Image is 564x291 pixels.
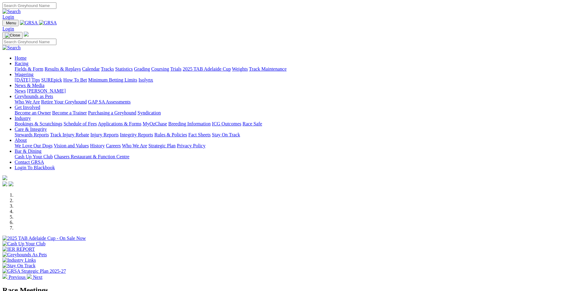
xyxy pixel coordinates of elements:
[88,99,131,104] a: GAP SA Assessments
[122,143,147,148] a: Who We Are
[232,66,248,72] a: Weights
[15,88,562,94] div: News & Media
[2,181,7,186] img: facebook.svg
[90,132,119,137] a: Injury Reports
[2,241,45,247] img: Cash Up Your Club
[120,132,153,137] a: Integrity Reports
[41,99,87,104] a: Retire Your Greyhound
[212,121,241,126] a: ICG Outcomes
[15,110,51,115] a: Become an Owner
[2,32,23,39] button: Toggle navigation
[15,83,45,88] a: News & Media
[15,99,562,105] div: Greyhounds as Pets
[242,121,262,126] a: Race Safe
[9,275,26,280] span: Previous
[88,77,137,82] a: Minimum Betting Limits
[212,132,240,137] a: Stay On Track
[2,258,36,263] img: Industry Links
[33,275,42,280] span: Next
[106,143,121,148] a: Careers
[115,66,133,72] a: Statistics
[137,110,161,115] a: Syndication
[15,88,26,93] a: News
[148,143,176,148] a: Strategic Plan
[27,88,66,93] a: [PERSON_NAME]
[15,116,31,121] a: Industry
[15,110,562,116] div: Get Involved
[2,275,27,280] a: Previous
[15,143,562,149] div: About
[24,32,29,37] img: logo-grsa-white.png
[15,66,43,72] a: Fields & Form
[188,132,211,137] a: Fact Sheets
[54,143,89,148] a: Vision and Values
[2,14,14,19] a: Login
[2,252,47,258] img: Greyhounds As Pets
[15,66,562,72] div: Racing
[88,110,136,115] a: Purchasing a Greyhound
[249,66,287,72] a: Track Maintenance
[27,275,42,280] a: Next
[15,121,62,126] a: Bookings & Scratchings
[15,99,40,104] a: Who We Are
[50,132,89,137] a: Track Injury Rebate
[170,66,181,72] a: Trials
[52,110,87,115] a: Become a Trainer
[177,143,205,148] a: Privacy Policy
[2,268,66,274] img: GRSA Strategic Plan 2025-27
[15,165,55,170] a: Login To Blackbook
[15,138,27,143] a: About
[15,77,562,83] div: Wagering
[15,121,562,127] div: Industry
[15,160,44,165] a: Contact GRSA
[2,247,35,252] img: IER REPORT
[15,132,49,137] a: Stewards Reports
[5,33,20,38] img: Close
[39,20,57,26] img: GRSA
[2,9,21,14] img: Search
[2,39,56,45] input: Search
[27,274,32,279] img: chevron-right-pager-white.svg
[63,77,87,82] a: How To Bet
[138,77,153,82] a: Isolynx
[183,66,231,72] a: 2025 TAB Adelaide Cup
[98,121,141,126] a: Applications & Forms
[6,21,16,25] span: Menu
[15,94,53,99] a: Greyhounds as Pets
[20,20,38,26] img: GRSA
[15,154,562,160] div: Bar & Dining
[2,274,7,279] img: chevron-left-pager-white.svg
[2,263,35,268] img: Stay On Track
[15,143,52,148] a: We Love Our Dogs
[2,236,86,241] img: 2025 TAB Adelaide Cup - On Sale Now
[9,181,13,186] img: twitter.svg
[101,66,114,72] a: Tracks
[41,77,62,82] a: SUREpick
[154,132,187,137] a: Rules & Policies
[2,26,14,31] a: Login
[15,149,41,154] a: Bar & Dining
[15,61,28,66] a: Racing
[134,66,150,72] a: Grading
[2,175,7,180] img: logo-grsa-white.png
[90,143,105,148] a: History
[2,2,56,9] input: Search
[54,154,129,159] a: Chasers Restaurant & Function Centre
[15,77,40,82] a: [DATE] Tips
[15,154,53,159] a: Cash Up Your Club
[15,55,27,61] a: Home
[15,105,40,110] a: Get Involved
[143,121,167,126] a: MyOzChase
[2,20,19,26] button: Toggle navigation
[63,121,97,126] a: Schedule of Fees
[45,66,81,72] a: Results & Replays
[2,45,21,51] img: Search
[151,66,169,72] a: Coursing
[15,132,562,138] div: Care & Integrity
[15,72,34,77] a: Wagering
[168,121,211,126] a: Breeding Information
[15,127,47,132] a: Care & Integrity
[82,66,100,72] a: Calendar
